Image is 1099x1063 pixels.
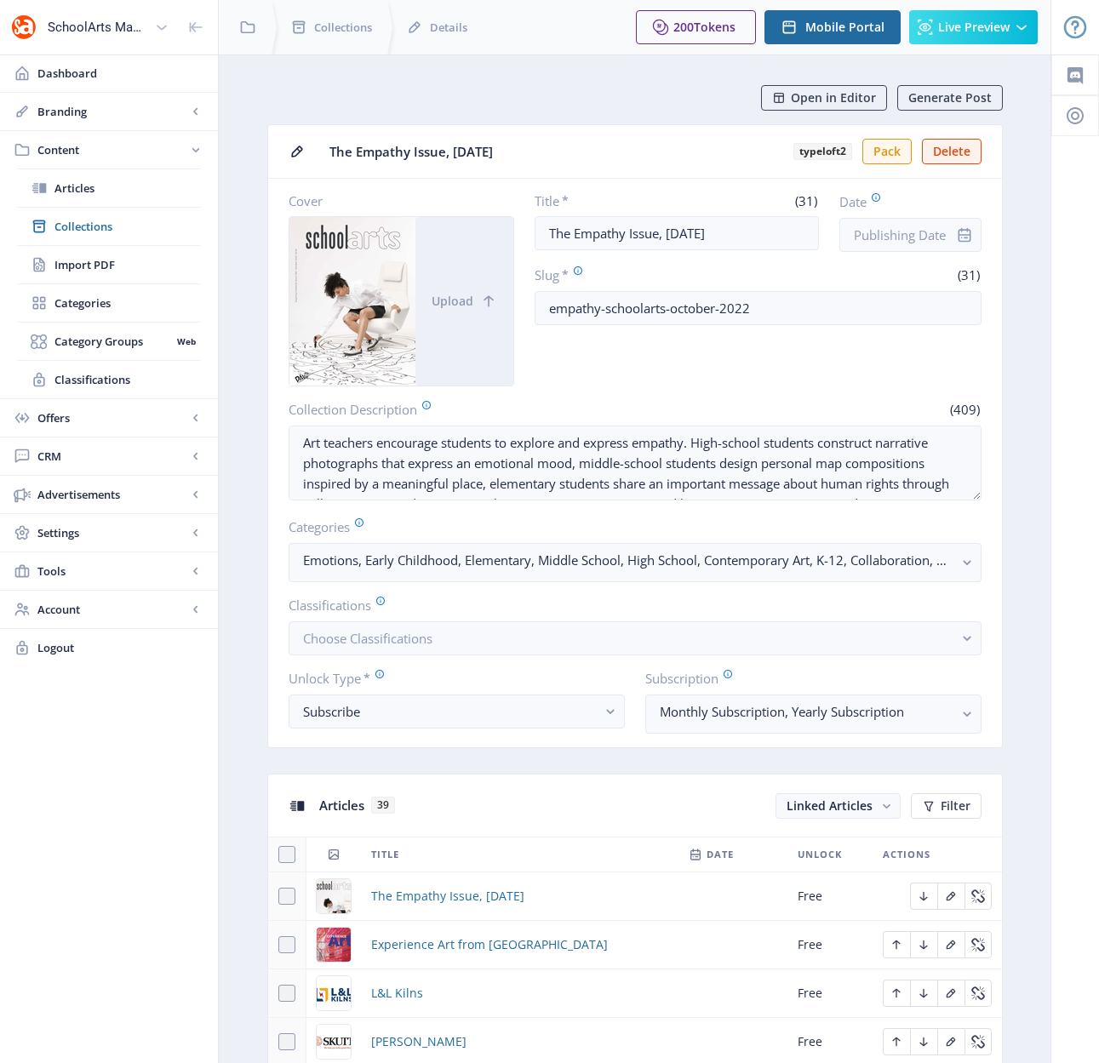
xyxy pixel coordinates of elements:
div: SchoolArts Magazine [48,9,148,46]
button: Upload [415,217,513,386]
span: (31) [793,192,819,209]
span: Advertisements [37,486,187,503]
span: Tools [37,563,187,580]
span: CRM [37,448,187,465]
span: Upload [432,294,473,308]
span: Collections [54,218,201,235]
button: 200Tokens [636,10,756,44]
img: properties.app_icon.png [10,14,37,41]
nb-select-label: Emotions, Early Childhood, Elementary, Middle School, High School, Contemporary Art, K-12, Collab... [303,550,953,570]
a: Classifications [17,361,201,398]
span: Choose Classifications [303,630,432,647]
button: Delete [922,139,982,164]
button: Subscribe [289,694,625,729]
button: Monthly Subscription, Yearly Subscription [645,694,982,734]
a: Edit page [937,887,964,903]
button: Open in Editor [761,85,887,111]
button: Pack [862,139,912,164]
button: Choose Classifications [289,621,982,655]
a: Experience Art from [GEOGRAPHIC_DATA] [371,934,608,955]
span: Generate Post [908,91,992,105]
span: Classifications [54,371,201,388]
span: Live Preview [938,20,1010,34]
label: Subscription [645,669,968,688]
span: Filter [941,799,970,813]
span: Unlock [798,844,842,865]
label: Classifications [289,596,968,614]
a: Edit page [910,984,937,1000]
label: Cover [289,192,501,209]
td: Free [787,921,873,969]
a: Import PDF [17,246,201,283]
a: Category GroupsWeb [17,323,201,360]
a: Articles [17,169,201,207]
span: Import PDF [54,256,201,273]
button: Filter [911,793,982,819]
span: Branding [37,103,187,120]
a: The Empathy Issue, [DATE] [371,886,524,906]
span: Offers [37,409,187,426]
span: Open in Editor [791,91,876,105]
button: Live Preview [909,10,1038,44]
a: Edit page [964,984,992,1000]
input: Publishing Date [839,218,982,252]
label: Date [839,192,968,211]
span: Dashboard [37,65,204,82]
label: Categories [289,517,968,536]
td: Free [787,872,873,921]
button: Emotions, Early Childhood, Elementary, Middle School, High School, Contemporary Art, K-12, Collab... [289,543,982,582]
a: Edit page [937,984,964,1000]
nb-badge: Web [171,333,201,350]
a: Edit page [910,887,937,903]
input: this-is-how-a-slug-looks-like [535,291,982,325]
a: Edit page [964,887,992,903]
span: Logout [37,639,204,656]
span: Settings [37,524,187,541]
button: Linked Articles [776,793,901,819]
label: Collection Description [289,400,628,419]
a: Edit page [910,935,937,952]
span: Mobile Portal [805,20,884,34]
a: L&L Kilns [371,983,423,1003]
span: Content [37,141,187,158]
img: 77909425-a7a7-4633-875e-3d833c5ea76a.png [317,879,351,913]
span: Title [371,844,399,865]
label: Unlock Type [289,669,611,688]
span: Actions [883,844,930,865]
a: Edit page [883,935,910,952]
span: Articles [54,180,201,197]
img: 9ead8786-8b6f-4a98-ba91-6d150f85393c.png [317,928,351,962]
span: Tokens [694,19,736,35]
a: Edit page [937,935,964,952]
nb-select-label: Monthly Subscription, Yearly Subscription [660,701,953,722]
span: Articles [319,797,364,814]
label: Title [535,192,670,209]
span: The Empathy Issue, [DATE] [329,143,780,161]
span: Account [37,601,187,618]
nb-icon: info [956,226,973,243]
a: Collections [17,208,201,245]
span: Linked Articles [787,797,873,814]
span: (409) [947,401,982,418]
button: Generate Post [897,85,1003,111]
a: Categories [17,284,201,322]
span: Collections [314,19,372,36]
span: Category Groups [54,333,171,350]
span: Categories [54,294,201,311]
label: Slug [535,266,751,284]
a: Edit page [964,935,992,952]
td: Free [787,969,873,1018]
div: Subscribe [303,701,597,722]
input: Type Collection Title ... [535,216,819,250]
b: typeloft2 [793,143,852,160]
span: Date [707,844,734,865]
span: (31) [955,266,982,283]
span: 39 [371,797,395,814]
img: d1313acb-c5d5-4a52-976b-7d2952bd3fa6.png [317,976,351,1010]
span: Details [430,19,467,36]
button: Mobile Portal [764,10,901,44]
a: Edit page [883,984,910,1000]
